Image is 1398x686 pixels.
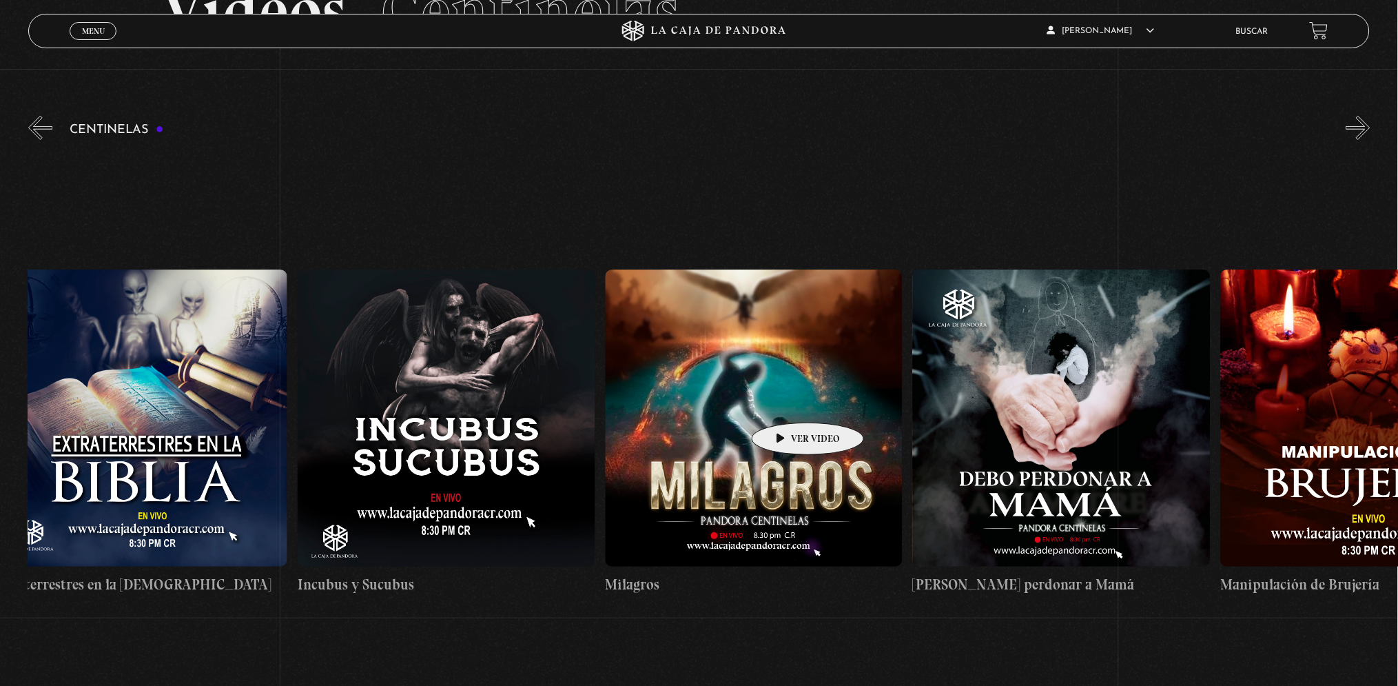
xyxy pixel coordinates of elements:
h3: Centinelas [70,123,164,137]
h4: Incubus y Sucubus [298,574,595,596]
button: Previous [28,116,52,140]
button: Next [1346,116,1370,140]
span: Cerrar [77,39,110,48]
h4: Milagros [606,574,903,596]
h4: [PERSON_NAME] perdonar a Mamá [913,574,1210,596]
span: Menu [82,27,105,35]
a: Buscar [1236,28,1268,36]
a: View your shopping cart [1310,21,1328,40]
span: [PERSON_NAME] [1047,27,1155,35]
